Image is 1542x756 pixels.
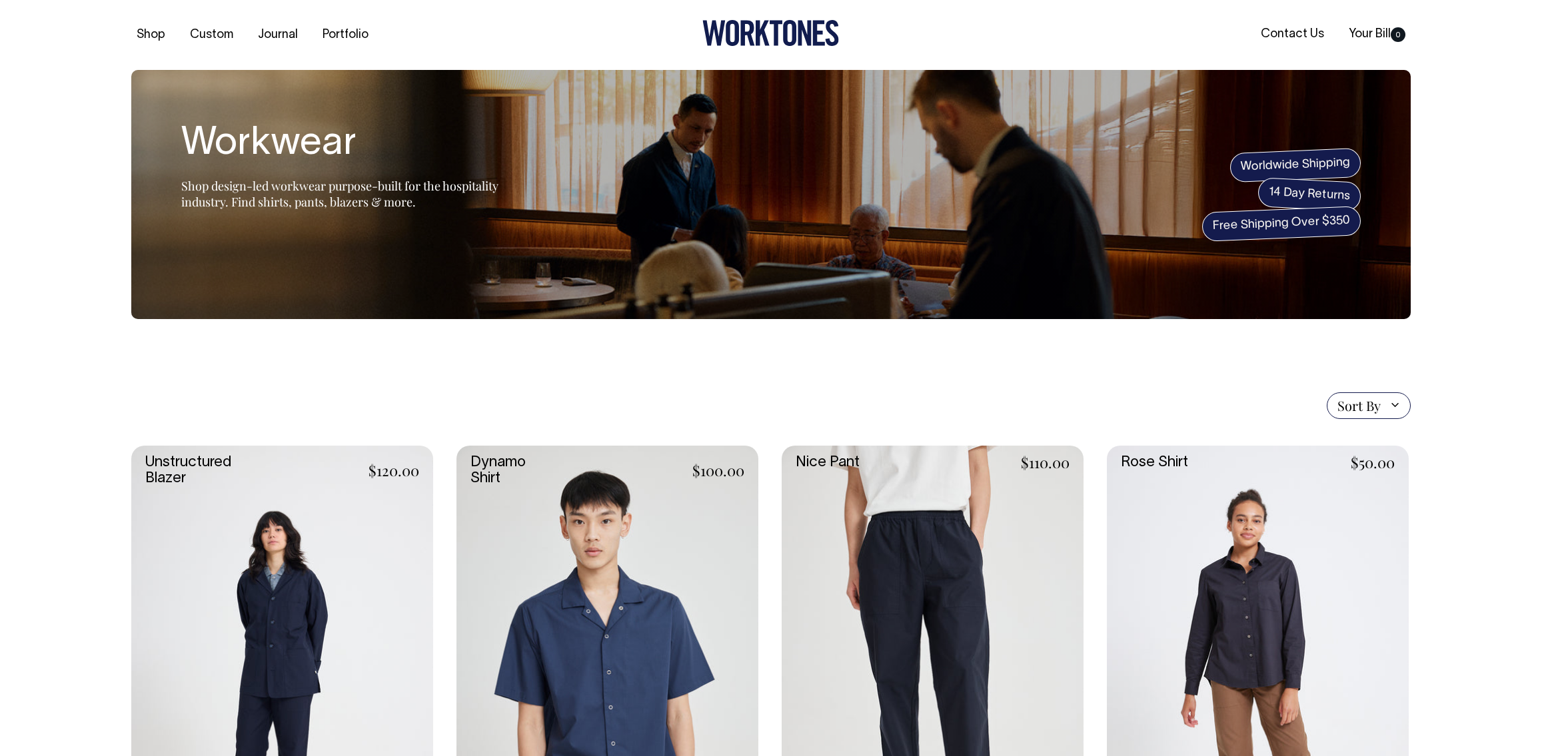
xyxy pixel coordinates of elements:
a: Journal [253,24,303,46]
a: Custom [185,24,239,46]
span: 14 Day Returns [1257,177,1361,212]
span: Sort By [1337,398,1381,414]
a: Shop [131,24,171,46]
h1: Workwear [181,123,514,166]
span: Worldwide Shipping [1229,148,1361,183]
a: Portfolio [317,24,374,46]
span: 0 [1391,27,1405,42]
a: Your Bill0 [1343,23,1411,45]
span: Shop design-led workwear purpose-built for the hospitality industry. Find shirts, pants, blazers ... [181,178,498,210]
a: Contact Us [1255,23,1329,45]
span: Free Shipping Over $350 [1201,206,1361,242]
